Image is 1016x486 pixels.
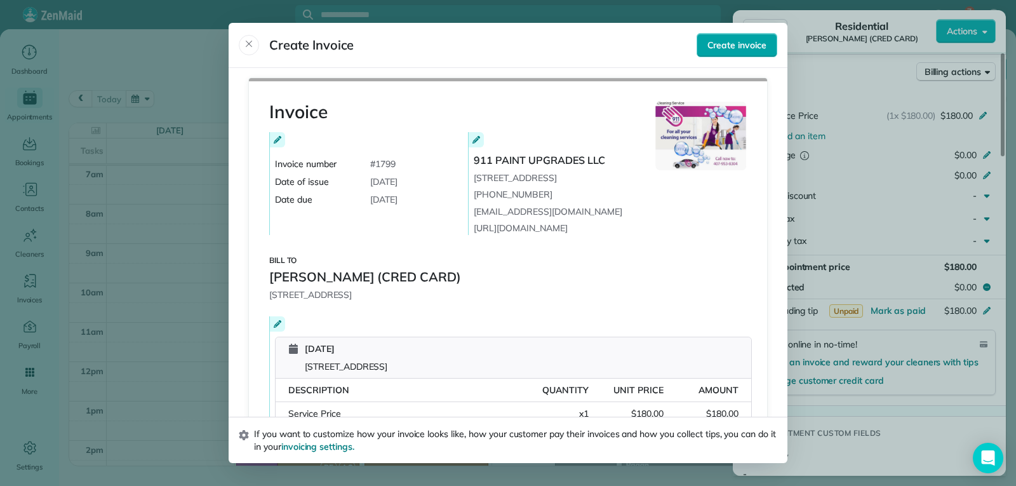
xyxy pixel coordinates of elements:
[254,428,777,453] span: If you want to customize how your invoice looks like, how your customer pay their invoices and ho...
[655,102,747,170] img: Company logo
[269,102,696,122] h1: Invoice
[370,175,398,188] span: [DATE]
[697,33,777,57] button: Create invoice
[698,384,739,396] span: Amount
[288,384,349,396] span: Description
[275,175,365,188] span: Date of issue
[707,39,766,51] span: Create invoice
[579,407,589,421] span: x 1
[474,205,622,219] a: [EMAIL_ADDRESS][DOMAIN_NAME]
[275,158,365,170] span: Invoice number
[269,37,354,53] span: Create Invoice
[542,384,589,396] span: Quantity
[269,288,352,301] span: [STREET_ADDRESS]
[474,188,552,201] a: [PHONE_NUMBER]
[706,407,739,421] span: $180.00
[474,172,672,184] span: [STREET_ADDRESS]
[370,158,396,170] span: # 1799
[474,189,552,200] span: [PHONE_NUMBER]
[239,35,259,55] button: Close
[474,222,567,235] a: [URL][DOMAIN_NAME]
[613,384,664,396] span: Unit Price
[474,206,622,217] span: [EMAIL_ADDRESS][DOMAIN_NAME]
[370,193,398,206] span: [DATE]
[288,408,341,419] span: Service Price
[281,441,354,452] a: invoicing settings.
[275,193,365,206] span: Date due
[474,222,567,234] span: [URL][DOMAIN_NAME]
[305,342,387,355] span: [DATE]
[269,255,297,266] span: Bill to
[305,360,387,373] span: [STREET_ADDRESS]
[631,407,664,421] span: $180.00
[269,268,461,286] span: [PERSON_NAME] (CRED CARD)
[474,152,672,168] span: 911 PAINT UPGRADES LLC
